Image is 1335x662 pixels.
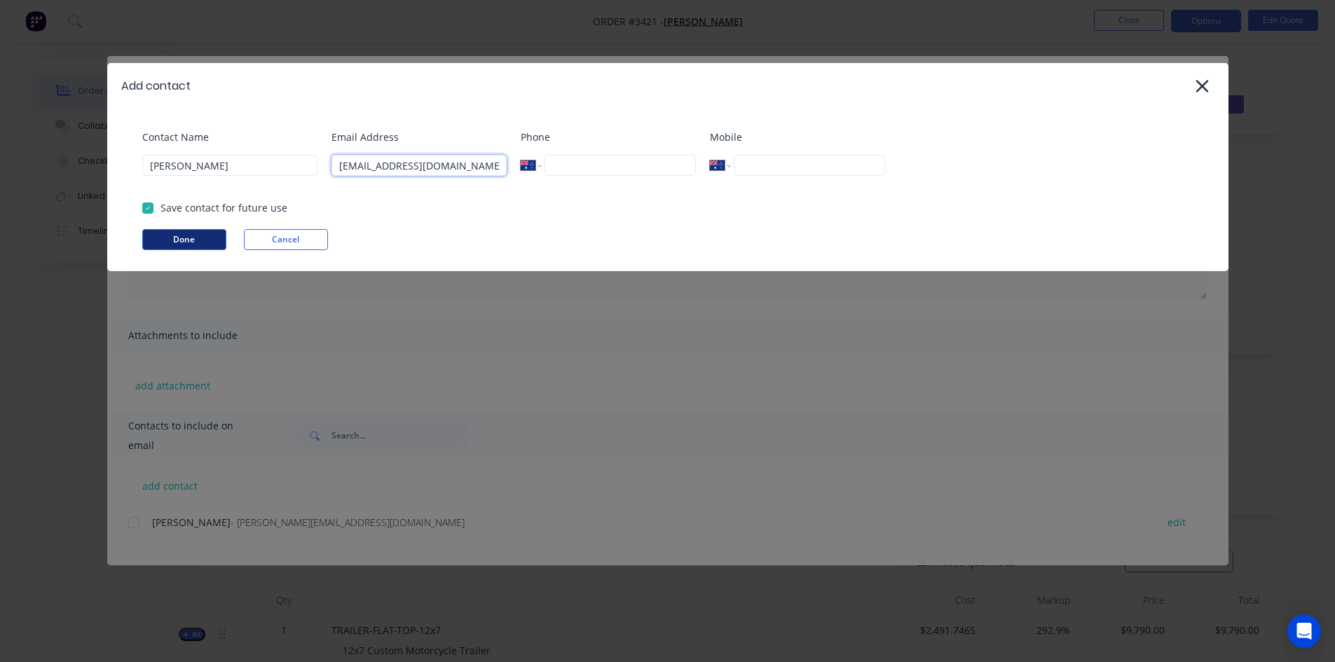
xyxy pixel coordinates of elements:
button: Cancel [244,229,328,250]
div: Add contact [121,78,191,95]
label: Contact Name [142,130,317,144]
label: Email Address [331,130,507,144]
div: Open Intercom Messenger [1287,614,1321,648]
label: Phone [521,130,696,144]
div: Save contact for future use [160,200,287,215]
button: Done [142,229,226,250]
label: Mobile [710,130,885,144]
